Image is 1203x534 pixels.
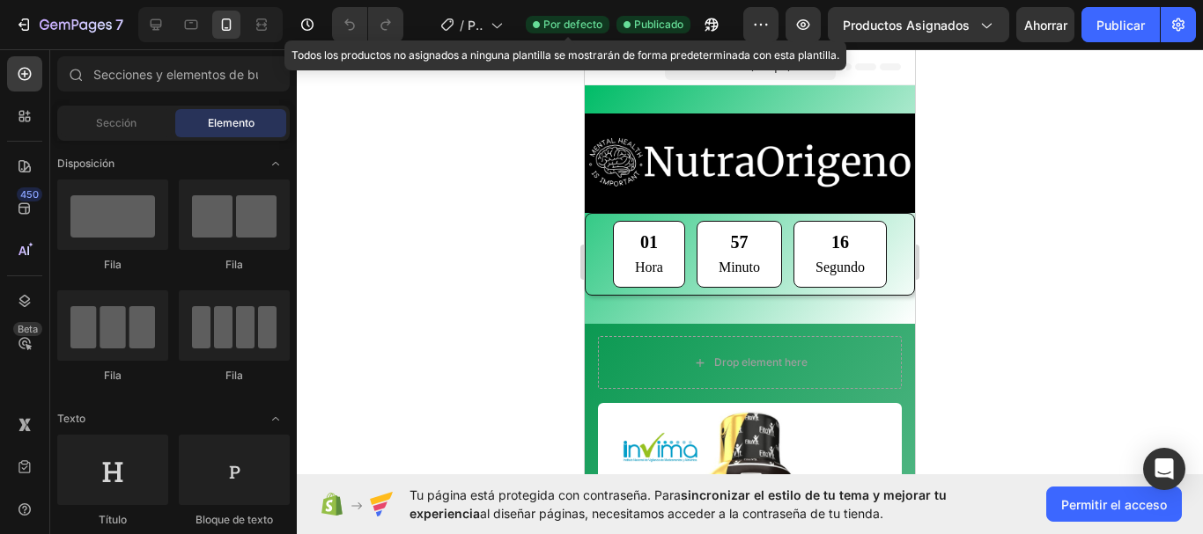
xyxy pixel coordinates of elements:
[7,7,131,42] button: 7
[262,150,290,178] span: Abrir con palanca
[208,116,255,129] font: Elemento
[104,258,122,271] font: Fila
[196,513,273,526] font: Bloque de texto
[460,18,464,33] font: /
[20,188,39,201] font: 450
[99,513,127,526] font: Título
[104,369,122,382] font: Fila
[828,7,1009,42] button: Productos asignados
[1016,7,1074,42] button: Ahorrar
[1081,7,1160,42] button: Publicar
[18,323,38,335] font: Beta
[225,369,243,382] font: Fila
[57,56,290,91] input: Secciones y elementos de búsqueda
[225,258,243,271] font: Fila
[634,18,683,31] font: Publicado
[1143,448,1185,490] div: Abrir Intercom Messenger
[115,16,123,33] font: 7
[543,18,602,31] font: Por defecto
[1024,18,1067,33] font: Ahorrar
[262,405,290,433] span: Abrir con palanca
[410,487,681,502] font: Tu página está protegida con contraseña. Para
[1061,497,1167,512] font: Permitir el acceso
[332,7,403,42] div: Deshacer/Rehacer
[843,18,970,33] font: Productos asignados
[96,116,137,129] font: Sección
[57,157,114,170] font: Disposición
[57,412,85,425] font: Texto
[480,506,883,521] font: al diseñar páginas, necesitamos acceder a la contraseña de tu tienda.
[585,49,915,474] iframe: Área de diseño
[1096,18,1145,33] font: Publicar
[1046,486,1182,522] button: Permitir el acceso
